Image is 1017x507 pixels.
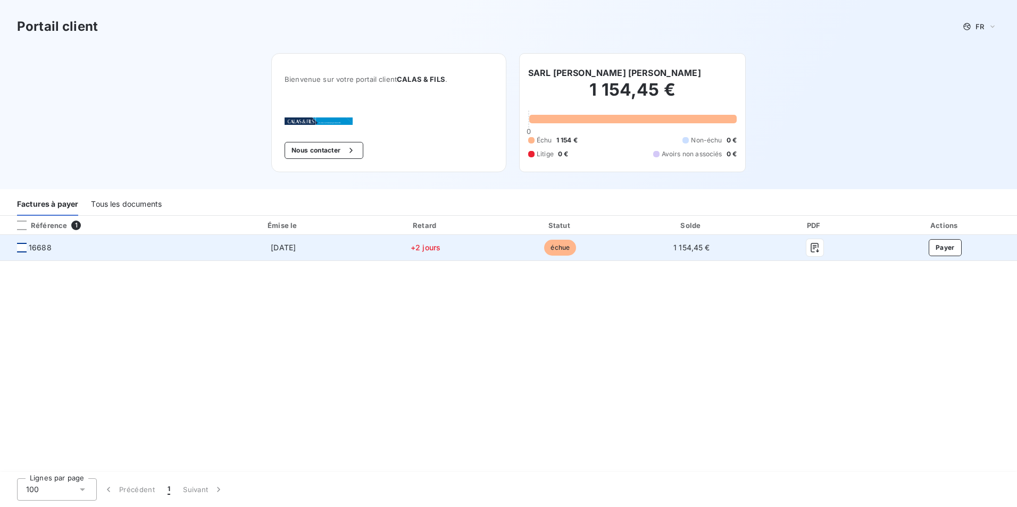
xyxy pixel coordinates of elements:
h2: 1 154,45 € [528,79,737,111]
span: Échu [537,136,552,145]
span: 100 [26,484,39,495]
div: Actions [875,220,1015,231]
span: 0 € [727,149,737,159]
span: 1 [71,221,81,230]
span: 0 € [727,136,737,145]
span: échue [544,240,576,256]
span: 0 € [558,149,568,159]
h3: Portail client [17,17,98,36]
img: Company logo [285,117,353,125]
span: Avoirs non associés [662,149,722,159]
span: FR [976,22,984,31]
h6: SARL [PERSON_NAME] [PERSON_NAME] [528,66,701,79]
span: Bienvenue sur votre portail client . [285,75,493,83]
div: Statut [496,220,624,231]
span: 1 [168,484,170,495]
button: Payer [929,239,962,256]
div: Émise le [211,220,355,231]
div: PDF [758,220,871,231]
span: 0 [527,127,531,136]
span: Litige [537,149,554,159]
div: Solde [629,220,754,231]
span: CALAS & FILS [397,75,445,83]
span: Non-échu [691,136,722,145]
div: Référence [9,221,67,230]
button: Suivant [177,478,230,501]
div: Tous les documents [91,193,162,216]
span: 1 154 € [556,136,578,145]
button: 1 [161,478,177,501]
button: Précédent [97,478,161,501]
button: Nous contacter [285,142,363,159]
span: 16688 [29,242,52,253]
div: Retard [360,220,491,231]
div: Factures à payer [17,193,78,216]
span: [DATE] [271,243,296,252]
span: +2 jours [411,243,440,252]
span: 1 154,45 € [673,243,710,252]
